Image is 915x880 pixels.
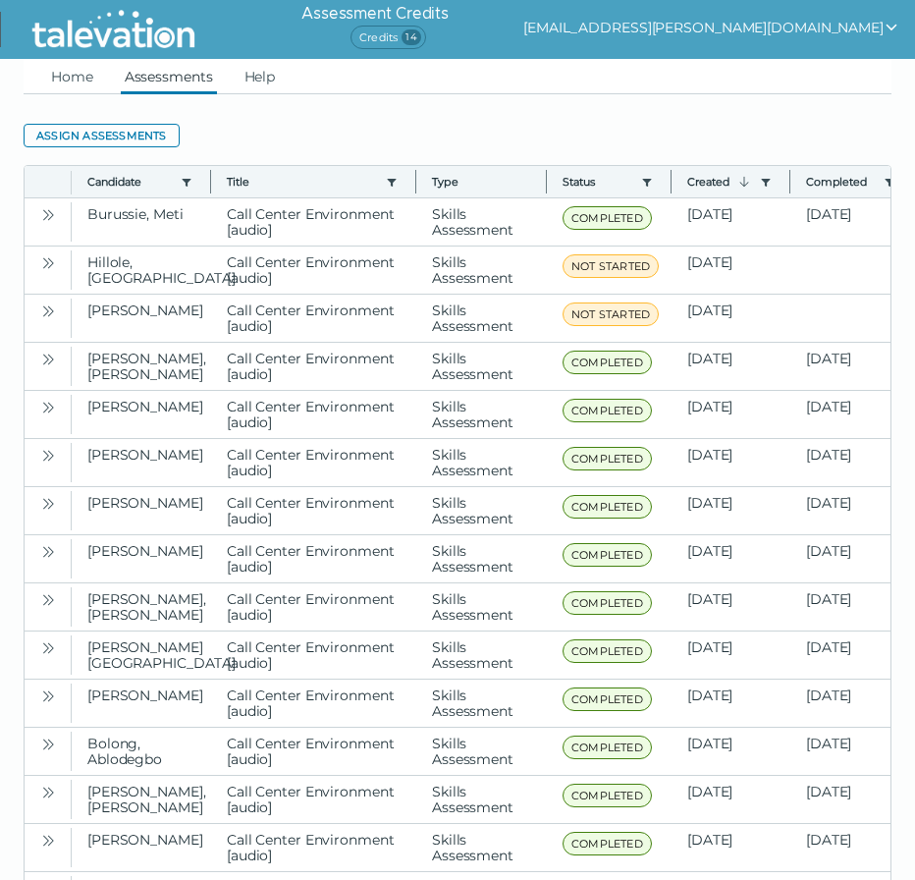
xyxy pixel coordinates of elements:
[672,632,790,679] clr-dg-cell: [DATE]
[672,535,790,582] clr-dg-cell: [DATE]
[40,400,56,415] cds-icon: Open
[563,687,652,711] span: COMPLETED
[790,583,913,631] clr-dg-cell: [DATE]
[563,302,659,326] span: NOT STARTED
[36,395,60,418] button: Open
[24,5,203,54] img: Talevation_Logo_Transparent_white.png
[87,174,173,190] button: Candidate
[36,347,60,370] button: Open
[72,391,211,438] clr-dg-cell: [PERSON_NAME]
[790,535,913,582] clr-dg-cell: [DATE]
[672,439,790,486] clr-dg-cell: [DATE]
[72,247,211,294] clr-dg-cell: Hillole, [GEOGRAPHIC_DATA]
[36,828,60,852] button: Open
[211,198,416,246] clr-dg-cell: Call Center Environment [audio]
[563,543,652,567] span: COMPLETED
[40,496,56,512] cds-icon: Open
[672,728,790,775] clr-dg-cell: [DATE]
[40,592,56,608] cds-icon: Open
[121,59,217,94] a: Assessments
[211,439,416,486] clr-dg-cell: Call Center Environment [audio]
[672,295,790,342] clr-dg-cell: [DATE]
[806,174,876,190] button: Completed
[563,206,652,230] span: COMPLETED
[36,732,60,755] button: Open
[211,343,416,390] clr-dg-cell: Call Center Environment [audio]
[672,391,790,438] clr-dg-cell: [DATE]
[416,824,547,871] clr-dg-cell: Skills Assessment
[72,583,211,631] clr-dg-cell: [PERSON_NAME], [PERSON_NAME]
[40,737,56,752] cds-icon: Open
[72,198,211,246] clr-dg-cell: Burussie, Meti
[790,680,913,727] clr-dg-cell: [DATE]
[672,198,790,246] clr-dg-cell: [DATE]
[416,295,547,342] clr-dg-cell: Skills Assessment
[36,250,60,274] button: Open
[36,299,60,322] button: Open
[563,351,652,374] span: COMPLETED
[563,591,652,615] span: COMPLETED
[563,174,633,190] button: Status
[211,728,416,775] clr-dg-cell: Call Center Environment [audio]
[211,535,416,582] clr-dg-cell: Call Center Environment [audio]
[790,632,913,679] clr-dg-cell: [DATE]
[416,776,547,823] clr-dg-cell: Skills Assessment
[416,680,547,727] clr-dg-cell: Skills Assessment
[36,539,60,563] button: Open
[211,583,416,631] clr-dg-cell: Call Center Environment [audio]
[241,59,280,94] a: Help
[416,343,547,390] clr-dg-cell: Skills Assessment
[416,632,547,679] clr-dg-cell: Skills Assessment
[672,343,790,390] clr-dg-cell: [DATE]
[790,487,913,534] clr-dg-cell: [DATE]
[211,632,416,679] clr-dg-cell: Call Center Environment [audio]
[204,160,217,202] button: Column resize handle
[40,207,56,223] cds-icon: Open
[36,443,60,467] button: Open
[211,247,416,294] clr-dg-cell: Call Center Environment [audio]
[790,776,913,823] clr-dg-cell: [DATE]
[36,587,60,611] button: Open
[40,303,56,319] cds-icon: Open
[72,632,211,679] clr-dg-cell: [PERSON_NAME][GEOGRAPHIC_DATA]
[36,684,60,707] button: Open
[227,174,378,190] button: Title
[72,343,211,390] clr-dg-cell: [PERSON_NAME], [PERSON_NAME]
[790,728,913,775] clr-dg-cell: [DATE]
[36,202,60,226] button: Open
[790,391,913,438] clr-dg-cell: [DATE]
[416,487,547,534] clr-dg-cell: Skills Assessment
[563,254,659,278] span: NOT STARTED
[687,174,752,190] button: Created
[416,439,547,486] clr-dg-cell: Skills Assessment
[672,487,790,534] clr-dg-cell: [DATE]
[416,535,547,582] clr-dg-cell: Skills Assessment
[416,247,547,294] clr-dg-cell: Skills Assessment
[672,583,790,631] clr-dg-cell: [DATE]
[540,160,553,202] button: Column resize handle
[672,824,790,871] clr-dg-cell: [DATE]
[211,295,416,342] clr-dg-cell: Call Center Environment [audio]
[36,780,60,803] button: Open
[211,776,416,823] clr-dg-cell: Call Center Environment [audio]
[211,487,416,534] clr-dg-cell: Call Center Environment [audio]
[563,784,652,807] span: COMPLETED
[36,635,60,659] button: Open
[665,160,677,202] button: Column resize handle
[72,295,211,342] clr-dg-cell: [PERSON_NAME]
[211,824,416,871] clr-dg-cell: Call Center Environment [audio]
[432,174,530,190] span: Type
[672,776,790,823] clr-dg-cell: [DATE]
[40,640,56,656] cds-icon: Open
[563,447,652,470] span: COMPLETED
[40,688,56,704] cds-icon: Open
[40,544,56,560] cds-icon: Open
[790,198,913,246] clr-dg-cell: [DATE]
[211,680,416,727] clr-dg-cell: Call Center Environment [audio]
[416,391,547,438] clr-dg-cell: Skills Assessment
[672,680,790,727] clr-dg-cell: [DATE]
[563,639,652,663] span: COMPLETED
[783,160,796,202] button: Column resize handle
[301,2,448,26] h6: Assessment Credits
[40,448,56,464] cds-icon: Open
